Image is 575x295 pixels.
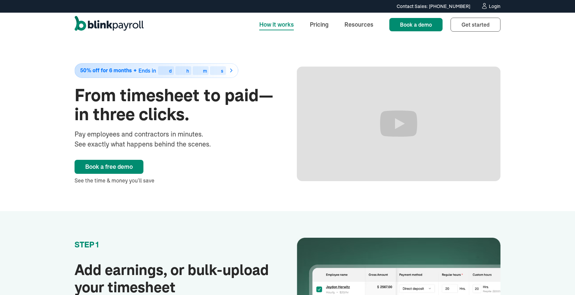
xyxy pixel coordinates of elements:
[397,3,470,10] div: Contact Sales: [PHONE_NUMBER]
[254,17,299,32] a: How it works
[297,67,500,181] iframe: It's EASY to get started with BlinkParyoll Today!
[75,239,278,251] div: STEP 1
[75,176,278,184] div: See the time & money you’ll save
[75,86,278,124] h1: From timesheet to paid—in three clicks.
[186,69,189,73] div: h
[75,129,224,149] div: Pay employees and contractors in minutes. See exactly what happens behind the scenes.
[489,4,500,9] div: Login
[400,21,432,28] span: Book a demo
[203,69,207,73] div: m
[451,18,500,32] a: Get started
[481,3,500,10] a: Login
[221,69,223,73] div: s
[75,63,278,78] a: 50% off for 6 monthsEnds indhms
[169,69,172,73] div: d
[339,17,379,32] a: Resources
[462,21,489,28] span: Get started
[138,67,156,74] span: Ends in
[304,17,334,32] a: Pricing
[80,68,132,73] span: 50% off for 6 months
[389,18,443,31] a: Book a demo
[75,160,143,174] a: Book a free demo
